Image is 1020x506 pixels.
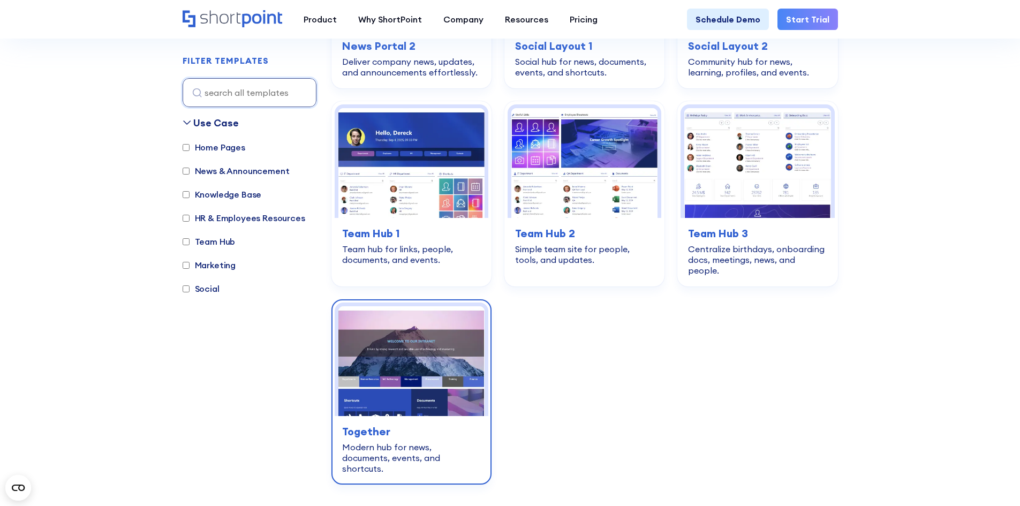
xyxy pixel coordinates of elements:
button: Open CMP widget [5,475,31,501]
a: Together – Intranet Homepage Template: Modern hub for news, documents, events, and shortcuts.Toge... [331,299,492,485]
label: Team Hub [183,235,236,248]
label: Marketing [183,259,236,271]
label: HR & Employees Resources [183,212,305,224]
input: Knowledge Base [183,191,190,198]
input: HR & Employees Resources [183,215,190,222]
h3: Social Layout 2 [688,38,827,54]
input: Social [183,285,190,292]
div: Pripomoček za klepet [966,455,1020,506]
div: Deliver company news, updates, and announcements effortlessly. [342,56,481,78]
div: Resources [505,13,548,26]
img: Team Hub 2 – SharePoint Template Team Site: Simple team site for people, tools, and updates. [511,108,658,218]
div: Centralize birthdays, onboarding docs, meetings, news, and people. [688,244,827,276]
input: Marketing [183,262,190,269]
div: Company [443,13,483,26]
h3: News Portal 2 [342,38,481,54]
input: search all templates [183,78,316,107]
h3: Team Hub 1 [342,225,481,241]
div: Simple team site for people, tools, and updates. [515,244,654,265]
a: Resources [494,9,559,30]
a: Why ShortPoint [347,9,433,30]
div: Use Case [193,116,239,130]
iframe: Chat Widget [966,455,1020,506]
label: Home Pages [183,141,245,154]
label: News & Announcement [183,164,290,177]
input: Team Hub [183,238,190,245]
h3: Together [342,424,481,440]
a: Start Trial [777,9,838,30]
div: Community hub for news, learning, profiles, and events. [688,56,827,78]
a: Pricing [559,9,608,30]
input: Home Pages [183,144,190,151]
h3: Team Hub 2 [515,225,654,241]
img: Together – Intranet Homepage Template: Modern hub for news, documents, events, and shortcuts. [338,306,485,416]
div: Pricing [570,13,598,26]
a: Team Hub 3 – SharePoint Team Site Template: Centralize birthdays, onboarding docs, meetings, news... [677,101,837,286]
a: Team Hub 2 – SharePoint Template Team Site: Simple team site for people, tools, and updates.Team ... [504,101,664,286]
img: Team Hub 3 – SharePoint Team Site Template: Centralize birthdays, onboarding docs, meetings, news... [684,108,830,218]
div: Team hub for links, people, documents, and events. [342,244,481,265]
h3: Social Layout 1 [515,38,654,54]
h3: Team Hub 3 [688,225,827,241]
img: Team Hub 1 – SharePoint Online Modern Team Site Template: Team hub for links, people, documents, ... [338,108,485,218]
a: Team Hub 1 – SharePoint Online Modern Team Site Template: Team hub for links, people, documents, ... [331,101,492,286]
div: Product [304,13,337,26]
a: Company [433,9,494,30]
div: Social hub for news, documents, events, and shortcuts. [515,56,654,78]
input: News & Announcement [183,168,190,175]
a: Schedule Demo [687,9,769,30]
label: Knowledge Base [183,188,262,201]
div: Modern hub for news, documents, events, and shortcuts. [342,442,481,474]
label: Social [183,282,220,295]
a: Home [183,10,282,28]
h2: FILTER TEMPLATES [183,56,269,66]
a: Product [293,9,347,30]
div: Why ShortPoint [358,13,422,26]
